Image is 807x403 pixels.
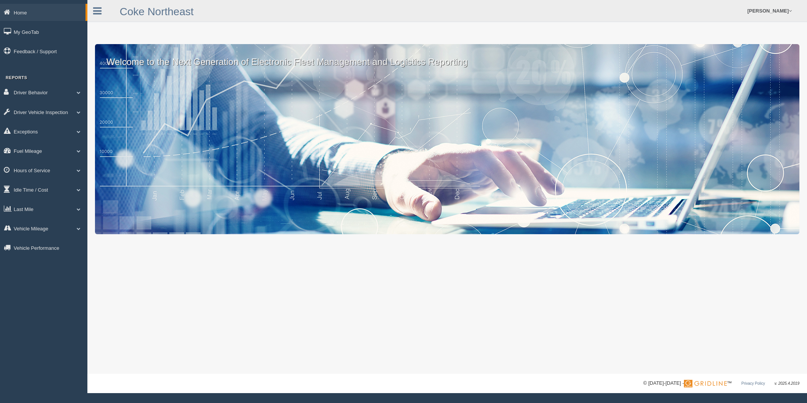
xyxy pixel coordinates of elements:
[643,379,799,387] div: © [DATE]-[DATE] - ™
[775,381,799,386] span: v. 2025.4.2019
[684,380,727,387] img: Gridline
[120,6,194,17] a: Coke Northeast
[95,44,799,68] p: Welcome to the Next Generation of Electronic Fleet Management and Logistics Reporting
[741,381,765,386] a: Privacy Policy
